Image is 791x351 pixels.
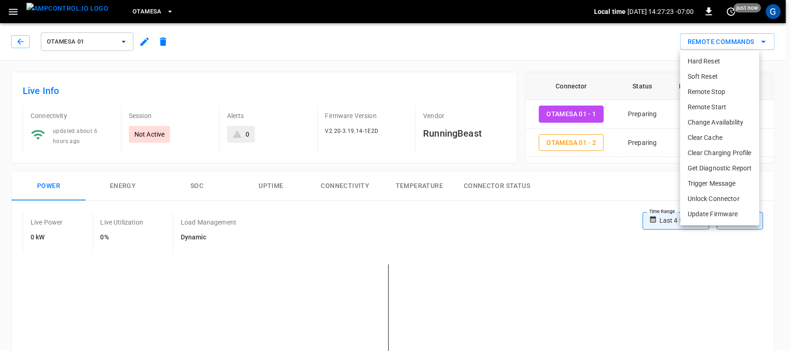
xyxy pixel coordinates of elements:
[680,130,759,145] li: Clear Cache
[680,84,759,100] li: Remote Stop
[680,100,759,115] li: Remote Start
[680,145,759,161] li: Clear Charging Profile
[680,161,759,176] li: Get Diagnostic Report
[680,54,759,69] li: Hard Reset
[680,207,759,222] li: Update Firmware
[680,69,759,84] li: Soft Reset
[680,191,759,207] li: Unlock Connector
[680,115,759,130] li: Change Availability
[680,176,759,191] li: Trigger Message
